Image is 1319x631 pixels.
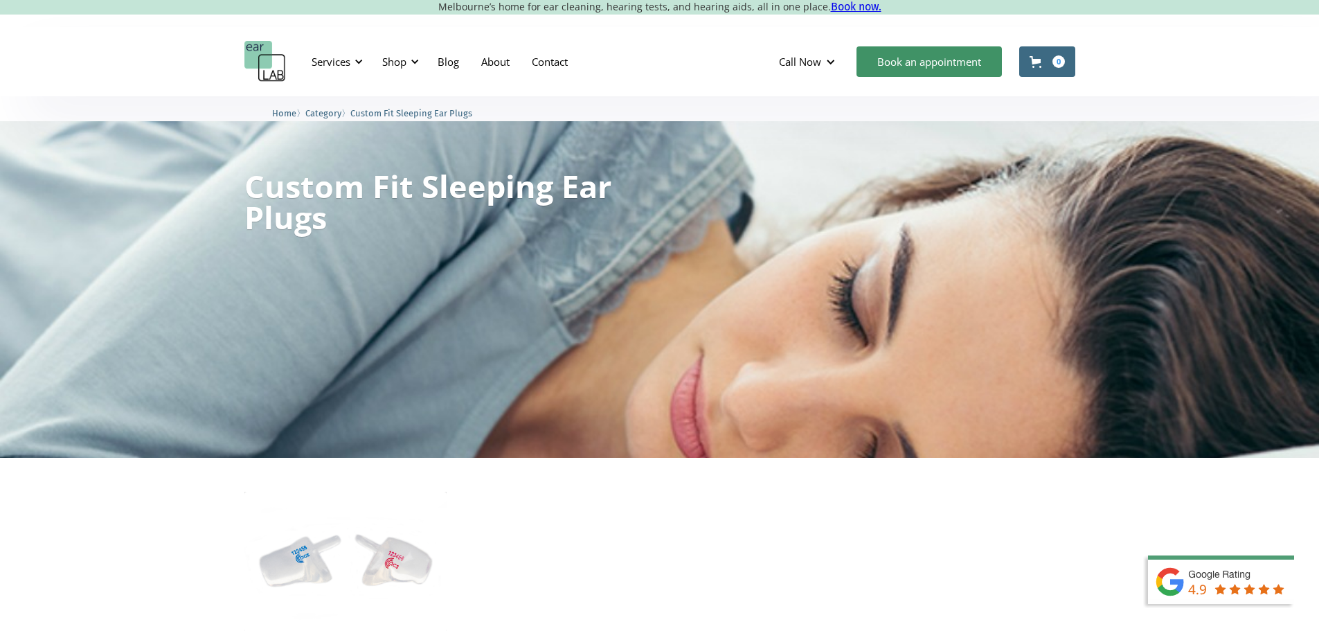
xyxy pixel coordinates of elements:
[272,106,296,119] a: Home
[382,55,406,69] div: Shop
[856,46,1002,77] a: Book an appointment
[1019,46,1075,77] a: Open cart
[244,41,286,82] a: home
[1052,55,1065,68] div: 0
[768,41,850,82] div: Call Now
[272,108,296,118] span: Home
[272,106,305,121] li: 〉
[521,42,579,82] a: Contact
[470,42,521,82] a: About
[305,106,350,121] li: 〉
[350,106,472,119] a: Custom Fit Sleeping Ear Plugs
[244,170,613,233] h1: Custom Fit Sleeping Ear Plugs
[312,55,350,69] div: Services
[427,42,470,82] a: Blog
[303,41,367,82] div: Services
[350,108,472,118] span: Custom Fit Sleeping Ear Plugs
[779,55,821,69] div: Call Now
[305,106,341,119] a: Category
[305,108,341,118] span: Category
[374,41,423,82] div: Shop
